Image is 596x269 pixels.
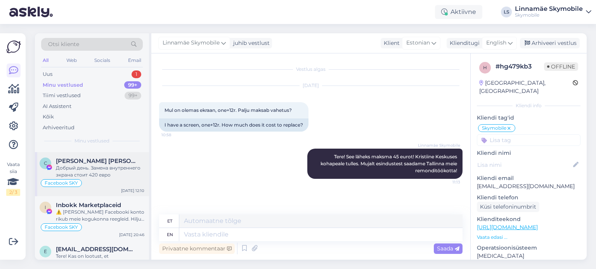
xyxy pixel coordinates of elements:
[477,149,580,157] p: Kliendi nimi
[515,12,583,18] div: Skymobile
[477,234,580,241] p: Vaata edasi ...
[544,62,578,71] span: Offline
[41,55,50,65] div: All
[520,38,580,48] div: Arhiveeri vestlus
[381,39,400,47] div: Klient
[477,161,572,169] input: Lisa nimi
[437,245,459,252] span: Saada
[6,39,21,54] img: Askly Logo
[56,209,144,223] div: ⚠️ [PERSON_NAME] Facebooki konto rikub meie kogukonna reegleid. Hiljuti on meie süsteem saanud ka...
[43,92,81,99] div: Tiimi vestlused
[159,82,463,89] div: [DATE]
[477,102,580,109] div: Kliendi info
[43,81,83,89] div: Minu vestlused
[43,103,71,110] div: AI Assistent
[230,39,270,47] div: juhib vestlust
[93,55,112,65] div: Socials
[496,62,544,71] div: # hg479kb3
[479,79,573,95] div: [GEOGRAPHIC_DATA], [GEOGRAPHIC_DATA]
[121,188,144,194] div: [DATE] 12:10
[483,65,487,70] span: h
[163,39,220,47] span: Linnamäe Skymobile
[6,189,20,196] div: 2 / 3
[45,225,78,230] span: Facebook SKY
[126,55,143,65] div: Email
[45,204,46,210] span: I
[161,132,191,138] span: 10:58
[119,232,144,238] div: [DATE] 20:46
[6,161,20,196] div: Vaata siia
[477,202,539,212] div: Küsi telefoninumbrit
[477,244,580,252] p: Operatsioonisüsteem
[159,243,235,254] div: Privaatne kommentaar
[321,154,458,173] span: Tere! See läheks maksma 45 eurot! Kristiine Keskuses kohapeale tulles. Mujalt esindustest saadame...
[132,70,141,78] div: 1
[482,126,506,130] span: Skymobile
[56,164,144,178] div: Добрый день. Замена внутреннего экрана стоит 420 евро
[477,194,580,202] p: Kliendi telefon
[159,66,463,73] div: Vestlus algas
[515,6,583,12] div: Linnamäe Skymobile
[165,107,292,113] span: Mul on olemas ekraan, one+12r. Palju maksab vahetus?
[56,253,144,267] div: Tere! Kas on lootust, et [PERSON_NAME] veel telefoni asjus helistatakse, nagu eile lubati?
[486,39,506,47] span: English
[159,118,308,132] div: I have a screen, one+12r. How much does it cost to replace?
[125,92,141,99] div: 99+
[515,6,591,18] a: Linnamäe SkymobileSkymobile
[43,124,74,132] div: Arhiveeritud
[406,39,430,47] span: Estonian
[477,114,580,122] p: Kliendi tag'id
[167,228,173,241] div: en
[124,81,141,89] div: 99+
[44,248,47,254] span: e
[167,214,172,228] div: et
[477,224,538,231] a: [URL][DOMAIN_NAME]
[477,182,580,190] p: [EMAIL_ADDRESS][DOMAIN_NAME]
[65,55,78,65] div: Web
[477,252,580,260] p: [MEDICAL_DATA]
[56,246,137,253] span: eve.sooneste@gmail.com
[477,215,580,223] p: Klienditeekond
[44,160,47,166] span: С
[45,181,78,185] span: Facebook SKY
[56,158,137,164] span: Светлана Светлана
[501,7,512,17] div: LS
[43,70,52,78] div: Uus
[43,113,54,121] div: Kõik
[431,179,460,185] span: 11:13
[477,174,580,182] p: Kliendi email
[74,137,109,144] span: Minu vestlused
[435,5,482,19] div: Aktiivne
[48,40,79,48] span: Otsi kliente
[477,134,580,146] input: Lisa tag
[418,142,460,148] span: Linnamäe Skymobile
[56,202,121,209] span: Inbokk Marketplaceid
[447,39,480,47] div: Klienditugi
